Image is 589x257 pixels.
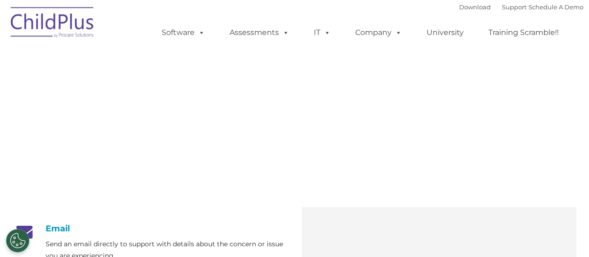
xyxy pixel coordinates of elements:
font: | [459,3,583,11]
h4: Email [13,223,288,234]
a: University [417,23,473,42]
a: Software [152,23,214,42]
a: IT [305,23,340,42]
a: Schedule A Demo [528,3,583,11]
a: Company [346,23,411,42]
img: ChildPlus by Procare Solutions [6,0,99,47]
a: Assessments [220,23,298,42]
a: Support [502,3,527,11]
a: Training Scramble!! [479,23,568,42]
a: Download [459,3,491,11]
button: Cookies Settings [6,229,29,252]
